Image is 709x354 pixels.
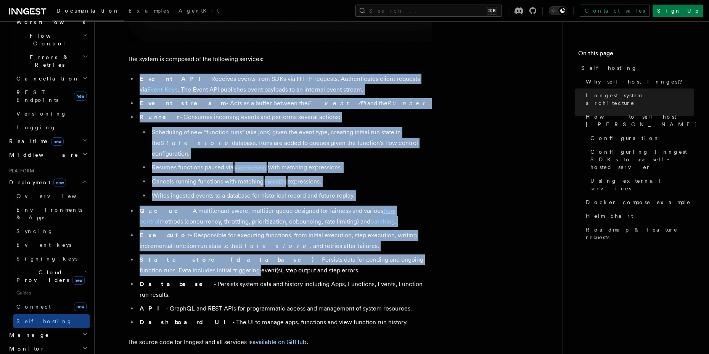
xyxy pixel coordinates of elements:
span: Event keys [16,242,71,248]
span: Connect [16,304,51,310]
a: waitForEvent [233,164,268,171]
p: The source code for Inngest and all services is . [127,337,432,348]
button: Deploymentnew [6,175,90,189]
em: Runner [387,100,429,107]
em: State store [161,139,232,146]
a: Event Keys [147,86,178,93]
li: Resumes functions paused via with matching expressions. [150,162,432,173]
span: Logging [16,124,56,130]
span: Monitor [6,345,45,352]
a: Contact sales [580,5,650,17]
a: Syncing [13,224,90,238]
strong: Runner [140,113,180,121]
span: Self-hosting [581,64,637,72]
span: Docker compose example [586,198,691,206]
a: Self hosting [13,314,90,328]
li: Writes ingested events to a database for historical record and future replay. [150,190,432,201]
a: Logging [13,121,90,134]
span: Inngest system architecture [586,92,694,107]
strong: Executor [140,232,190,239]
span: Overview [16,193,95,199]
span: Syncing [16,228,53,234]
span: new [74,92,87,101]
span: Cancellation [13,75,79,82]
a: How to self-host [PERSON_NAME] [583,110,694,131]
li: - A multitenant-aware, multitier queue designed for fairness and various methods (concurrency, th... [137,206,432,227]
a: Roadmap & feature requests [583,223,694,244]
h4: On this page [578,49,694,61]
li: - The UI to manage apps, functions and view function run history. [137,317,432,328]
div: Deploymentnew [6,189,90,328]
span: Environments & Apps [16,207,82,220]
li: - GraphQL and REST APIs for programmatic access and management of system resources. [137,303,432,314]
span: Why self-host Inngest? [586,78,688,85]
a: Using external services [587,174,694,195]
span: Flow Control [13,32,83,47]
span: new [74,302,87,311]
a: AgentKit [174,2,223,21]
a: Documentation [52,2,124,21]
span: Examples [129,8,169,14]
strong: State store (database) [140,256,318,263]
span: Manage [6,331,49,339]
span: new [51,137,64,146]
a: Event keys [13,238,90,252]
strong: Event API [140,75,207,82]
strong: Database [140,280,214,288]
li: - Consumes incoming events and performs several actions: [137,112,432,201]
em: Event API [308,100,367,107]
span: Deployment [6,179,66,186]
span: Cloud Providers [13,269,85,284]
span: Middleware [6,151,79,159]
span: Configuration [590,134,660,142]
span: Signing keys [16,256,77,262]
a: Examples [124,2,174,21]
span: new [53,179,66,187]
a: available on GitHub [252,338,307,346]
em: State store [239,242,310,249]
button: Realtimenew [6,134,90,148]
a: Inngest system architecture [583,88,694,110]
a: Self-hosting [578,61,694,75]
span: Guides [13,287,90,299]
li: - Receives events from SDKs via HTTP requests. Authenticates client requests via . The Event API ... [137,74,432,95]
code: cancelOn [264,179,288,185]
a: Signing keys [13,252,90,265]
span: AgentKit [178,8,219,14]
a: flow control [140,207,395,225]
span: Roadmap & feature requests [586,226,694,241]
a: batching [370,218,395,225]
span: REST Endpoints [16,89,58,103]
a: Connectnew [13,299,90,314]
span: Self hosting [16,318,72,324]
a: Versioning [13,107,90,121]
a: Configuration [587,131,694,145]
span: Helm chart [586,212,633,220]
a: REST Endpointsnew [13,85,90,107]
a: Docker compose example [583,195,694,209]
button: Flow Control [13,29,90,50]
a: cancelOn [264,178,288,185]
span: Realtime [6,137,64,145]
a: Configuring Inngest SDKs to use self-hosted server [587,145,694,174]
button: Search...⌘K [355,5,502,17]
button: Toggle dark mode [549,6,567,15]
li: Cancels running functions with matching expressions. [150,176,432,187]
li: - Persists data for pending and ongoing function runs. Data includes initial triggering event(s),... [137,254,432,276]
button: Manage [6,328,90,342]
kbd: ⌘K [487,7,497,14]
li: - Responsible for executing functions, from initial execution, step execution, writing incrementa... [137,230,432,251]
strong: Queue [140,207,189,214]
button: Cloud Providersnew [13,265,90,287]
button: Cancellation [13,72,90,85]
span: Using external services [590,177,694,192]
li: - Acts as a buffer between the and the . [137,98,432,109]
a: Sign Up [653,5,703,17]
strong: Event stream [140,100,226,107]
span: Versioning [16,111,67,117]
li: - Persists system data and history including Apps, Functions, Events, Function run results. [137,279,432,300]
span: How to self-host [PERSON_NAME] [586,113,698,128]
a: Why self-host Inngest? [583,75,694,88]
span: new [72,276,85,285]
strong: API [140,305,166,312]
